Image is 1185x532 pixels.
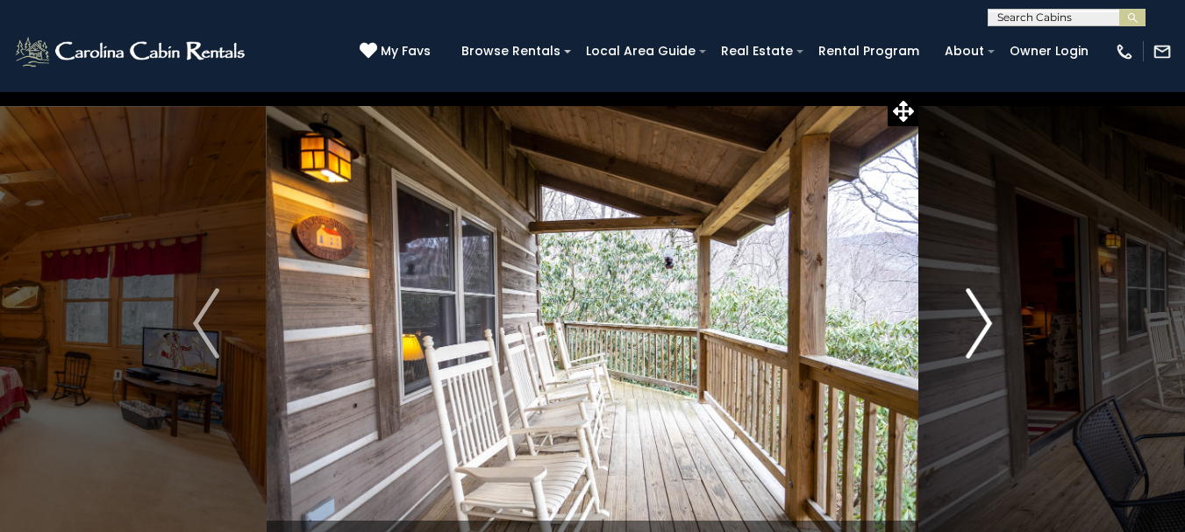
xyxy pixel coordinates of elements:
[810,38,928,65] a: Rental Program
[1153,42,1172,61] img: mail-regular-white.png
[453,38,569,65] a: Browse Rentals
[360,42,435,61] a: My Favs
[577,38,704,65] a: Local Area Guide
[1001,38,1097,65] a: Owner Login
[193,288,219,358] img: arrow
[1115,42,1134,61] img: phone-regular-white.png
[381,42,431,60] span: My Favs
[936,38,993,65] a: About
[966,288,992,358] img: arrow
[13,34,250,69] img: White-1-2.png
[712,38,802,65] a: Real Estate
